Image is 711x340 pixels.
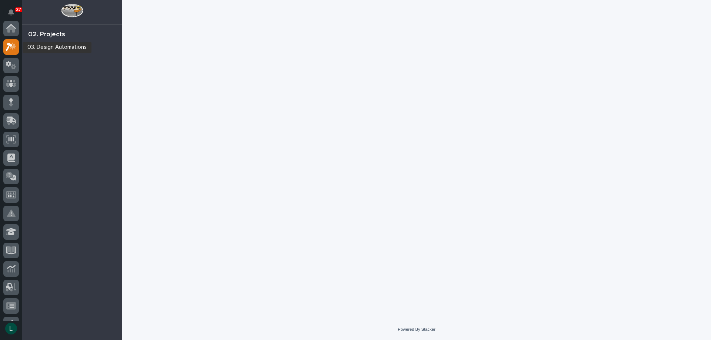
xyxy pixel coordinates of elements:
button: Notifications [3,4,19,20]
img: Workspace Logo [61,4,83,17]
a: Powered By Stacker [398,327,435,331]
button: users-avatar [3,321,19,336]
p: 37 [16,7,21,12]
div: 02. Projects [28,31,65,39]
div: Notifications37 [9,9,19,21]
